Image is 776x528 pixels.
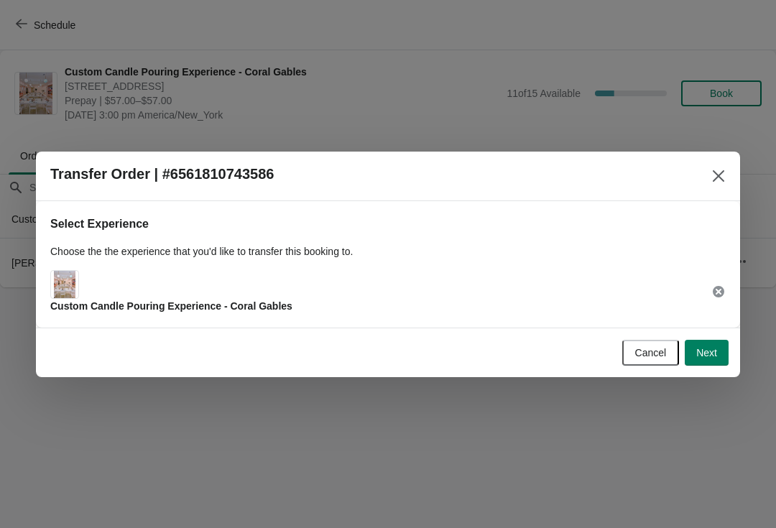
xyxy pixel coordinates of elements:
span: Next [696,347,717,358]
p: Choose the the experience that you'd like to transfer this booking to. [50,244,726,259]
img: Main Experience Image [54,271,76,298]
h2: Select Experience [50,216,726,233]
button: Cancel [622,340,680,366]
button: Close [706,163,731,189]
h2: Transfer Order | #6561810743586 [50,166,274,182]
span: Cancel [635,347,667,358]
button: Next [685,340,729,366]
span: Custom Candle Pouring Experience - Coral Gables [50,300,292,312]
